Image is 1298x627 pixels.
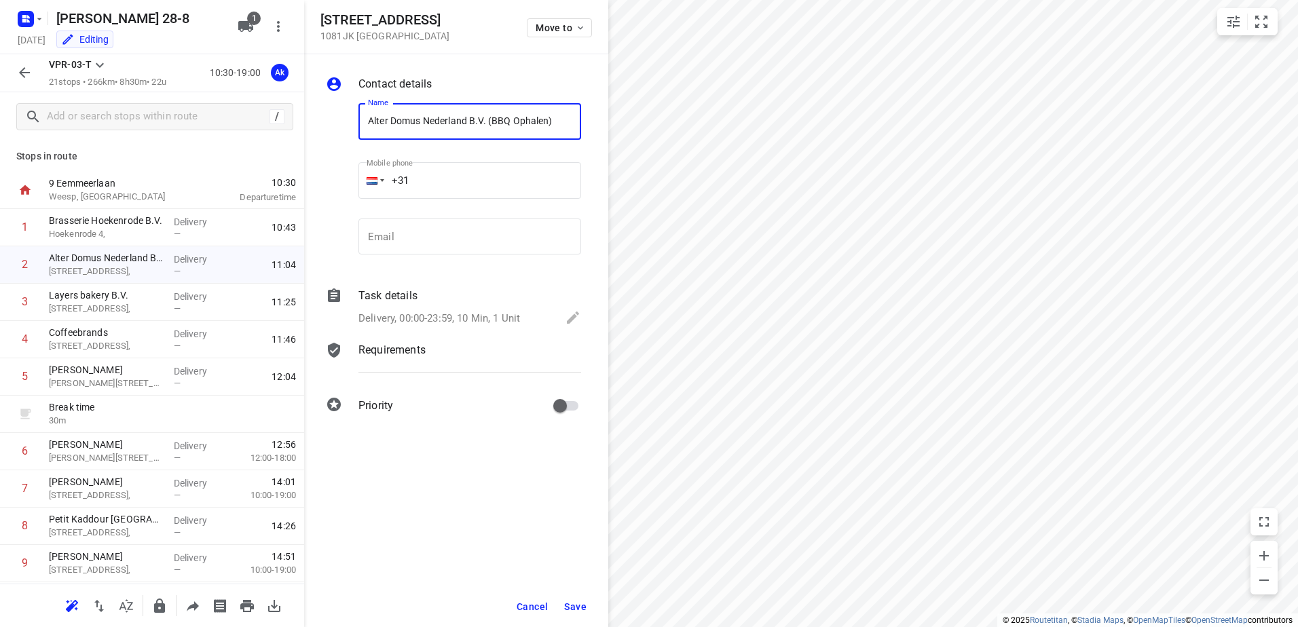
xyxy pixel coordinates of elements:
[49,400,163,414] p: Break time
[49,414,163,427] p: 30 m
[49,251,163,265] p: Alter Domus Nederland B.V.
[320,31,449,41] p: 1081JK [GEOGRAPHIC_DATA]
[49,489,163,502] p: [STREET_ADDRESS],
[22,370,28,383] div: 5
[22,258,28,271] div: 2
[86,598,113,611] span: Reverse route
[49,526,163,539] p: [STREET_ADDRESS],
[174,514,224,527] p: Delivery
[49,76,166,89] p: 21 stops • 266km • 8h30m • 22u
[1030,615,1068,625] a: Routetitan
[229,451,296,465] p: 12:00-18:00
[1220,8,1247,35] button: Map settings
[61,33,109,46] div: You are currently in edit mode.
[358,288,418,304] p: Task details
[206,191,296,204] p: Departure time
[49,363,163,377] p: [PERSON_NAME]
[270,109,284,124] div: /
[49,288,163,302] p: Layers bakery B.V.
[22,221,28,233] div: 1
[174,252,224,266] p: Delivery
[174,215,224,229] p: Delivery
[174,527,181,537] span: —
[49,326,163,339] p: Coffeebrands
[22,482,28,495] div: 7
[358,162,384,199] div: Netherlands: + 31
[51,7,227,29] h5: Rename
[174,327,224,341] p: Delivery
[272,475,296,489] span: 14:01
[1191,615,1248,625] a: OpenStreetMap
[210,66,266,80] p: 10:30-19:00
[22,556,28,569] div: 9
[272,221,296,234] span: 10:43
[1248,8,1275,35] button: Fit zoom
[49,265,163,278] p: [STREET_ADDRESS],
[326,288,581,328] div: Task detailsDelivery, 00:00-23:59, 10 Min, 1 Unit
[49,227,163,241] p: Hoekenrode 4,
[367,159,413,167] label: Mobile phone
[1077,615,1124,625] a: Stadia Maps
[272,258,296,271] span: 11:04
[272,519,296,533] span: 14:26
[272,550,296,563] span: 14:51
[1133,615,1185,625] a: OpenMapTiles
[358,342,426,358] p: Requirements
[174,303,181,313] span: —
[536,22,586,33] span: Move to
[49,438,163,451] p: [PERSON_NAME]
[146,592,173,620] button: Lock route
[1217,8,1278,35] div: small contained button group
[174,439,224,453] p: Delivery
[12,32,51,47] h5: Project date
[174,476,224,490] p: Delivery
[174,290,224,303] p: Delivery
[22,519,28,532] div: 8
[272,370,296,383] span: 12:04
[49,176,190,190] p: 9 Eemmeerlaan
[174,453,181,463] span: —
[113,598,140,611] span: Sort by time window
[271,64,289,81] div: Ak
[326,76,581,95] div: Contact details
[174,565,181,575] span: —
[49,451,163,465] p: [PERSON_NAME][STREET_ADDRESS],
[272,438,296,451] span: 12:56
[358,76,432,92] p: Contact details
[229,563,296,577] p: 10:00-19:00
[565,309,581,326] svg: Edit
[564,601,587,612] span: Save
[49,302,163,316] p: [STREET_ADDRESS],
[206,176,296,189] span: 10:30
[174,490,181,500] span: —
[174,378,181,388] span: —
[49,58,92,72] p: VPR-03-T
[206,598,234,611] span: Print shipping labels
[49,339,163,353] p: [STREET_ADDRESS],
[174,266,181,276] span: —
[22,332,28,345] div: 4
[247,12,261,25] span: 1
[559,594,592,619] button: Save
[49,475,163,489] p: [PERSON_NAME]
[47,107,270,128] input: Add or search stops within route
[179,598,206,611] span: Share route
[358,162,581,199] input: 1 (702) 123-4567
[174,341,181,351] span: —
[326,342,581,383] div: Requirements
[320,12,449,28] h5: [STREET_ADDRESS]
[22,295,28,308] div: 3
[49,190,190,204] p: Weesp, [GEOGRAPHIC_DATA]
[527,18,592,37] button: Move to
[272,295,296,309] span: 11:25
[49,550,163,563] p: [PERSON_NAME]
[511,594,553,619] button: Cancel
[234,598,261,611] span: Print route
[358,311,520,326] p: Delivery, 00:00-23:59, 10 Min, 1 Unit
[358,398,393,414] p: Priority
[232,13,259,40] button: 1
[174,229,181,239] span: —
[49,512,163,526] p: Petit Kaddour [GEOGRAPHIC_DATA]
[266,59,293,86] button: Ak
[261,598,288,611] span: Download route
